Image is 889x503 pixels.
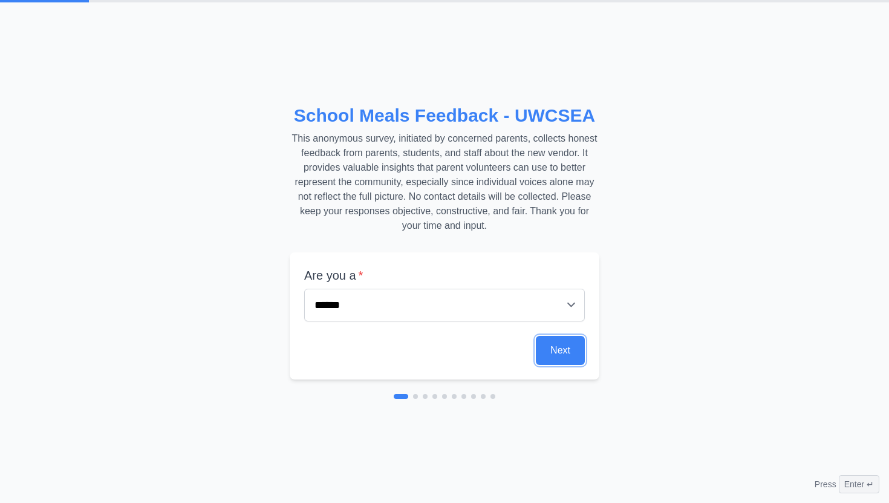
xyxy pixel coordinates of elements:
[536,336,585,365] button: Next
[815,475,879,493] div: Press
[290,131,599,233] p: This anonymous survey, initiated by concerned parents, collects honest feedback from parents, stu...
[290,105,599,127] h2: School Meals Feedback - UWCSEA
[304,267,585,284] label: Are you a
[839,475,879,493] span: Enter ↵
